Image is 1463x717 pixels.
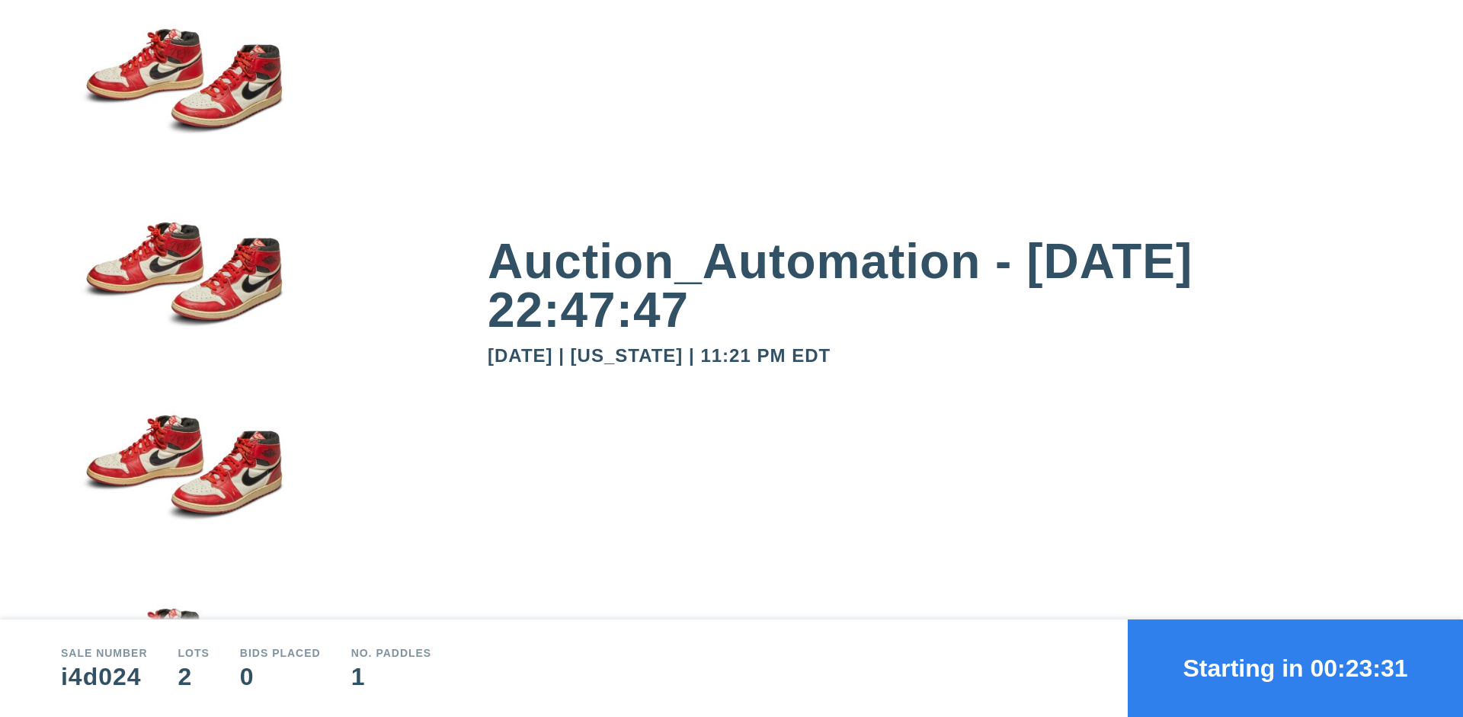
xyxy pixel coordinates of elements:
div: Lots [178,648,210,658]
button: Starting in 00:23:31 [1128,619,1463,717]
div: 0 [240,664,321,689]
div: Auction_Automation - [DATE] 22:47:47 [488,237,1402,334]
div: [DATE] | [US_STATE] | 11:21 PM EDT [488,347,1402,365]
div: No. Paddles [351,648,432,658]
div: Bids Placed [240,648,321,658]
div: 2 [178,664,210,689]
div: 1 [351,664,432,689]
img: small [61,211,305,405]
div: i4d024 [61,664,148,689]
img: small [61,18,305,211]
div: Sale number [61,648,148,658]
